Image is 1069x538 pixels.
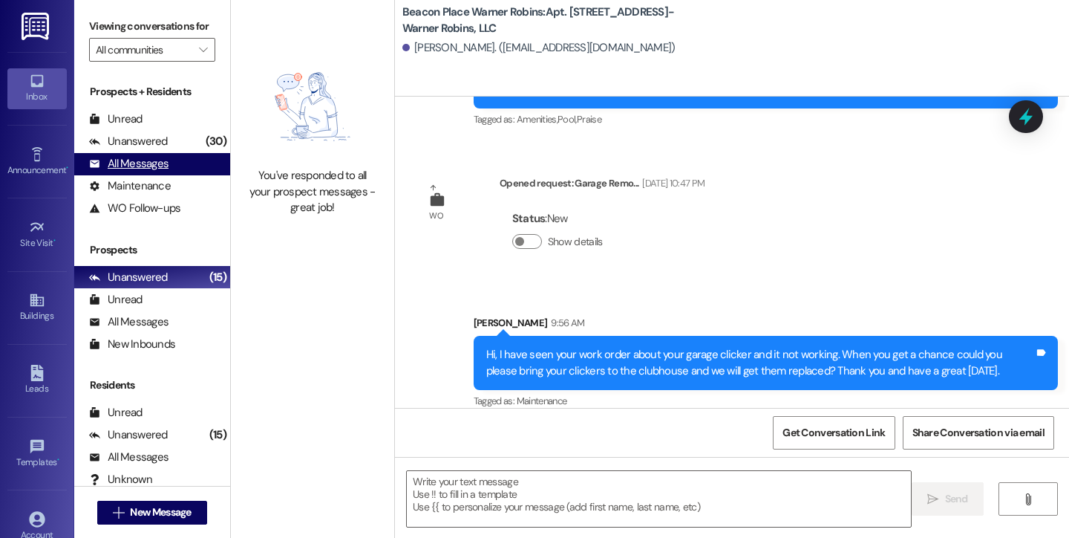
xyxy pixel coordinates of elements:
div: Residents [74,377,230,393]
div: New Inbounds [89,337,175,352]
div: Hi, I have seen your work order about your garage clicker and it not working. When you get a chan... [486,347,1034,379]
span: Get Conversation Link [782,425,885,441]
div: : New [512,207,609,230]
span: • [57,455,59,465]
div: Unanswered [89,427,168,443]
img: empty-state [247,53,378,161]
i:  [1022,493,1033,505]
button: Share Conversation via email [903,416,1054,450]
div: All Messages [89,314,169,330]
a: Templates • [7,434,67,474]
div: [DATE] 10:47 PM [638,175,705,191]
b: Status [512,211,546,226]
i:  [113,507,124,519]
div: (15) [206,266,230,289]
input: All communities [96,38,192,62]
div: Maintenance [89,178,171,194]
div: WO [429,208,443,224]
b: Beacon Place Warner Robins: Apt. [STREET_ADDRESS]-Warner Robins, LLC [402,4,699,36]
label: Show details [548,234,603,250]
span: Send [945,491,968,507]
div: All Messages [89,156,169,172]
div: Opened request: Garage Remo... [500,175,705,196]
div: [PERSON_NAME]. ([EMAIL_ADDRESS][DOMAIN_NAME]) [402,40,676,56]
i:  [199,44,207,56]
span: Share Conversation via email [912,425,1045,441]
div: Unanswered [89,134,168,149]
span: Maintenance [517,395,567,407]
div: Prospects + Residents [74,84,230,100]
div: [PERSON_NAME] [474,315,1058,336]
div: All Messages [89,450,169,465]
span: New Message [130,505,191,520]
span: • [53,236,56,246]
img: ResiDesk Logo [22,13,52,40]
label: Viewing conversations for [89,15,215,38]
div: Tagged as: [474,108,1058,130]
div: (15) [206,424,230,447]
div: 9:56 AM [547,315,584,331]
span: Praise [577,113,601,126]
div: Unread [89,292,143,308]
span: Amenities , [517,113,558,126]
div: WO Follow-ups [89,201,180,216]
button: Get Conversation Link [773,416,895,450]
div: Unanswered [89,270,168,285]
a: Inbox [7,68,67,108]
span: Pool , [558,113,577,126]
a: Site Visit • [7,215,67,255]
div: Tagged as: [474,390,1058,412]
i:  [927,493,938,505]
div: Unknown [89,472,152,487]
button: New Message [97,501,207,525]
div: Unread [89,405,143,421]
div: You've responded to all your prospect messages - great job! [247,168,378,215]
a: Buildings [7,288,67,328]
div: (30) [202,130,230,153]
button: Send [912,482,984,516]
span: • [66,163,68,173]
div: Prospects [74,242,230,258]
a: Leads [7,360,67,401]
div: Unread [89,111,143,127]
